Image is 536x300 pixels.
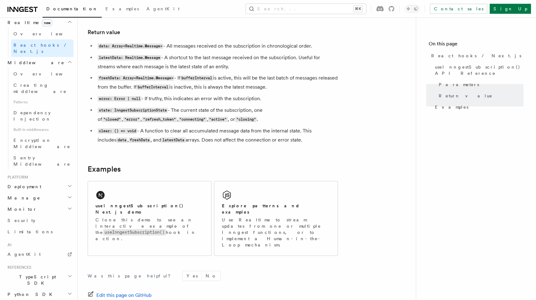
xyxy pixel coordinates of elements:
[96,127,338,145] li: - A function to clear all accumulated message data from the internal state. This includes , , and...
[439,81,479,88] span: Parameters
[5,274,68,286] span: TypeScript SDK
[123,117,140,122] code: "error"
[202,271,221,281] button: No
[95,203,204,215] h2: useInngestSubscription() Next.js demo
[432,101,523,113] a: Examples
[439,93,493,99] span: Return value
[98,75,174,81] code: freshData: Array<Realtime.Message>
[8,218,35,223] span: Security
[11,68,74,80] a: Overview
[143,2,183,17] a: AgentKit
[178,117,207,122] code: "connecting"
[96,53,338,71] li: - A shortcut to the last message received on the subscription. Useful for streams where each mess...
[105,6,139,11] span: Examples
[8,252,41,257] span: AgentKit
[11,107,74,125] a: Dependency Injection
[129,137,151,143] code: freshData
[432,61,523,79] a: useInngestSubscription() API Reference
[5,265,31,270] span: References
[235,117,257,122] code: "closing"
[11,28,74,39] a: Overview
[13,110,51,122] span: Dependency Injection
[214,181,338,256] a: Explore patterns and examplesUse Realtime to stream updates from one or multiple Inngest function...
[98,108,168,113] code: state: InngestSubscriptionState
[11,135,74,152] a: Encryption Middleware
[435,104,468,110] span: Examples
[5,17,74,28] button: Realtimenew
[96,106,338,124] li: - The current state of the subscription, one of , , , , , or .
[5,242,12,247] span: AI
[5,226,74,237] a: Limitations
[5,289,74,300] button: Python SDK
[436,90,523,101] a: Return value
[13,43,69,54] span: React hooks / Next.js
[436,79,523,90] a: Parameters
[222,217,330,248] p: Use Realtime to stream updates from one or multiple Inngest functions, or to implement a Human-in...
[98,96,141,101] code: error: Error | null
[5,68,74,170] div: Middleware
[5,249,74,260] a: AgentKit
[11,80,74,97] a: Creating middleware
[5,59,64,66] span: Middleware
[98,44,163,49] code: data: Array<Realtime.Message>
[490,4,531,14] a: Sign Up
[88,181,212,256] a: useInngestSubscription() Next.js demoClone this demo to see an interactive example of theuseInnge...
[96,291,152,300] span: Edit this page on GitHub
[13,31,78,36] span: Overview
[11,152,74,170] a: Sentry Middleware
[5,195,40,201] span: Manage
[13,155,70,167] span: Sentry Middleware
[5,19,52,26] span: Realtime
[429,50,523,61] a: React hooks / Next.js
[431,53,521,59] span: React hooks / Next.js
[96,94,338,103] li: - If truthy, this indicates an error with the subscription.
[98,55,161,60] code: latestData: Realtime.Message
[96,74,338,92] li: - If is active, this will be the last batch of messages released from the buffer. If is inactive,...
[142,117,177,122] code: "refresh_token"
[13,71,78,76] span: Overview
[42,19,52,26] span: new
[88,273,175,279] p: Was this page helpful?
[5,28,74,57] div: Realtimenew
[11,39,74,57] a: React hooks / Next.js
[435,64,523,76] span: useInngestSubscription() API Reference
[222,203,330,215] h2: Explore patterns and examples
[95,217,204,242] p: Clone this demo to see an interactive example of the hook in action.
[180,75,213,81] code: bufferInterval
[5,291,56,297] span: Python SDK
[161,137,185,143] code: latestData
[116,137,127,143] code: data
[102,2,143,17] a: Examples
[183,271,202,281] button: Yes
[430,4,487,14] a: Contact sales
[146,6,180,11] span: AgentKit
[96,42,338,51] li: - All messages received on the subscription in chronological order.
[136,85,169,90] code: bufferInterval
[5,175,28,180] span: Platform
[8,229,53,234] span: Limitations
[46,6,98,11] span: Documentation
[103,229,166,235] code: useInngestSubscription()
[246,4,366,14] button: Search...⌘K
[5,184,41,190] span: Deployment
[405,5,420,13] button: Toggle dark mode
[5,181,74,192] button: Deployment
[5,206,37,212] span: Monitor
[5,204,74,215] button: Monitor
[5,215,74,226] a: Security
[88,28,120,37] a: Return value
[11,125,74,135] span: Built-in middlewares
[13,83,67,94] span: Creating middleware
[5,271,74,289] button: TypeScript SDK
[354,6,362,12] kbd: ⌘K
[429,40,523,50] h4: On this page
[102,117,122,122] code: "closed"
[208,117,228,122] code: "active"
[5,192,74,204] button: Manage
[43,2,102,18] a: Documentation
[88,291,152,300] a: Edit this page on GitHub
[88,165,121,173] a: Examples
[11,97,74,107] span: Patterns
[5,57,74,68] button: Middleware
[13,138,70,149] span: Encryption Middleware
